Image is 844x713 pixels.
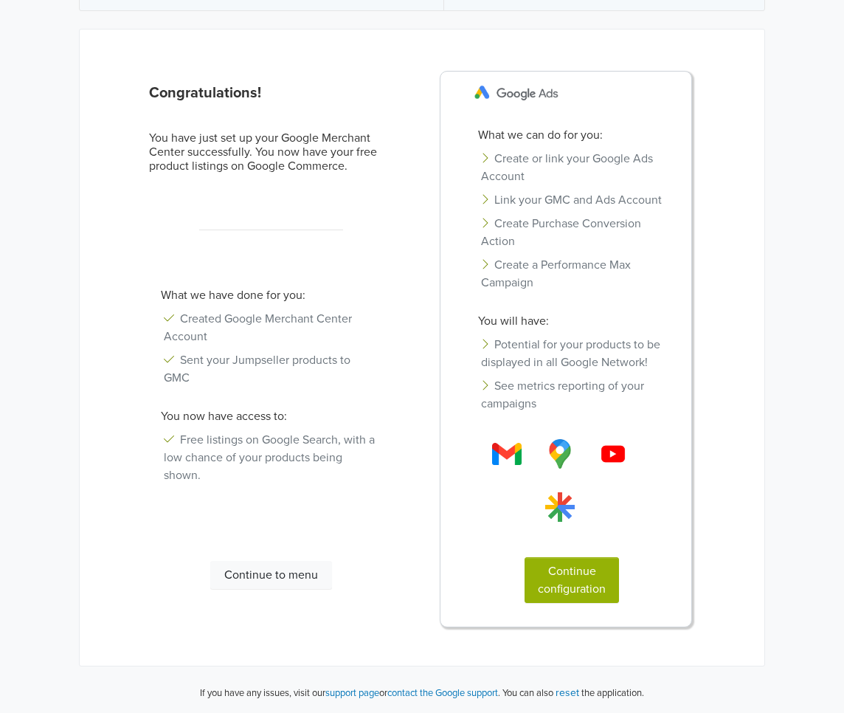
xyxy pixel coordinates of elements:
p: You now have access to: [149,407,393,425]
li: Link your GMC and Ads Account [466,188,677,212]
img: Gmail Logo [492,439,522,469]
p: You will have: [466,312,677,330]
a: contact the Google support [387,687,498,699]
p: What we can do for you: [466,126,677,144]
li: Created Google Merchant Center Account [149,307,393,348]
img: Gmail Logo [598,439,628,469]
img: Google Ads Logo [466,77,566,109]
img: Gmail Logo [545,439,575,469]
button: Continue configuration [525,557,619,603]
li: Create a Performance Max Campaign [466,253,677,294]
button: reset [556,684,579,701]
li: Sent your Jumpseller products to GMC [149,348,393,390]
h6: You have just set up your Google Merchant Center successfully. You now have your free product lis... [149,131,393,174]
li: Create or link your Google Ads Account [466,147,677,188]
li: Create Purchase Conversion Action [466,212,677,253]
li: See metrics reporting of your campaigns [466,374,677,416]
p: You can also the application. [500,684,644,701]
button: Continue to menu [210,561,333,589]
img: Gmail Logo [545,492,575,522]
p: What we have done for you: [149,286,393,304]
p: If you have any issues, visit our or . [200,686,500,701]
li: Free listings on Google Search, with a low chance of your products being shown. [149,428,393,487]
li: Potential for your products to be displayed in all Google Network! [466,333,677,374]
h5: Congratulations! [149,84,393,102]
a: support page [325,687,379,699]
